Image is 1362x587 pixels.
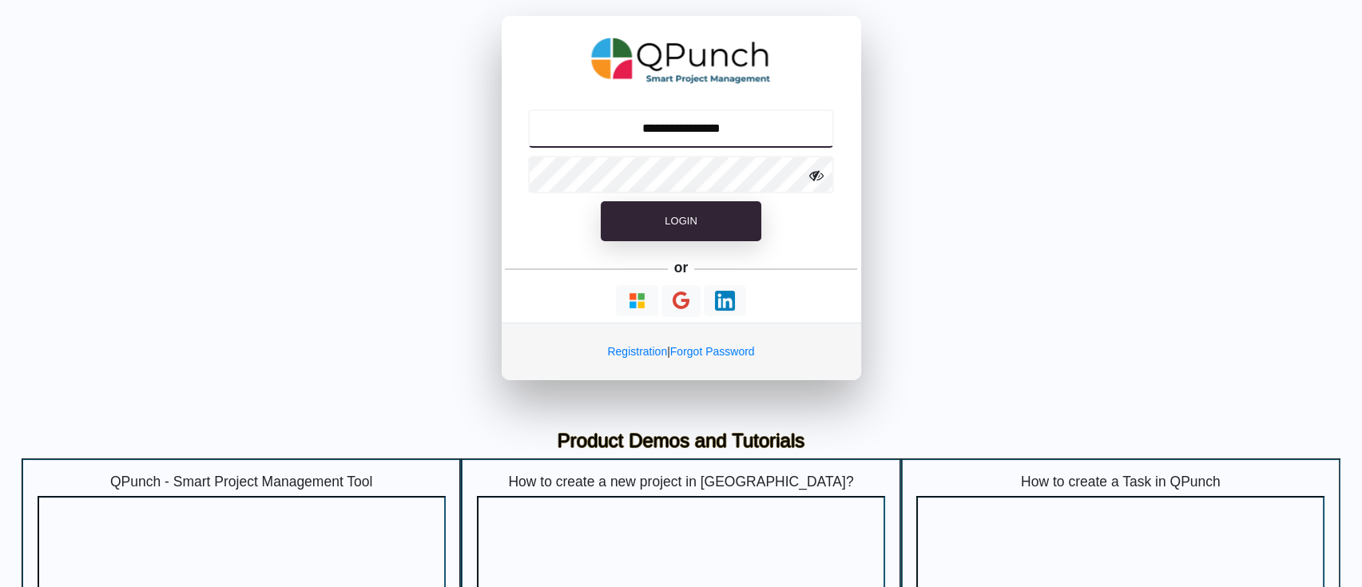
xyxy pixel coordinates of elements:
h5: How to create a new project in [GEOGRAPHIC_DATA]? [477,474,885,490]
div: | [502,323,861,380]
img: Loading... [627,291,647,311]
h5: How to create a Task in QPunch [916,474,1324,490]
img: Loading... [715,291,735,311]
span: Login [665,215,697,227]
a: Forgot Password [670,345,755,358]
button: Continue With Microsoft Azure [616,285,658,316]
a: Registration [607,345,667,358]
h3: Product Demos and Tutorials [34,430,1328,453]
button: Login [601,201,760,241]
button: Continue With Google [661,285,701,318]
button: Continue With LinkedIn [704,285,746,316]
img: QPunch [591,32,771,89]
h5: or [671,257,691,280]
h5: QPunch - Smart Project Management Tool [38,474,446,490]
